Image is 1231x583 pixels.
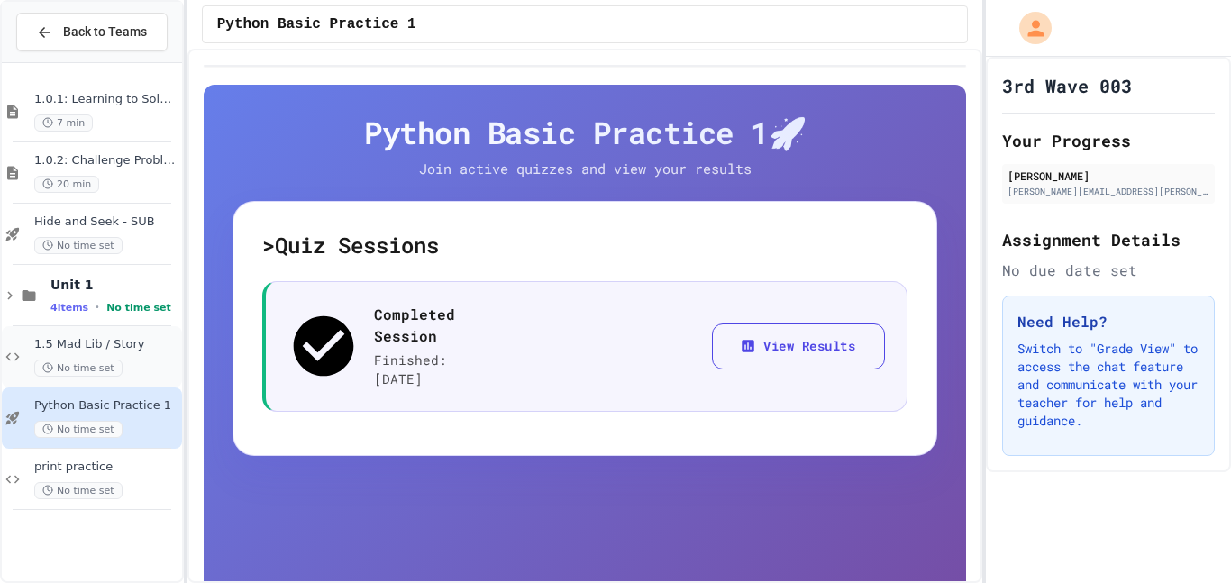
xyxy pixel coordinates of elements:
span: Hide and Seek - SUB [34,214,178,230]
div: [PERSON_NAME][EMAIL_ADDRESS][PERSON_NAME][DOMAIN_NAME] [1008,185,1209,198]
span: 1.0.1: Learning to Solve Hard Problems [34,92,178,107]
p: Finished: [DATE] [374,351,455,389]
span: 4 items [50,302,88,314]
div: [PERSON_NAME] [1008,168,1209,184]
p: Switch to "Grade View" to access the chat feature and communicate with your teacher for help and ... [1017,340,1199,430]
span: print practice [34,460,178,475]
span: No time set [34,237,123,254]
h5: > Quiz Sessions [262,231,908,260]
span: 1.5 Mad Lib / Story [34,337,178,352]
span: No time set [106,302,171,314]
span: Python Basic Practice 1 [217,14,416,35]
h2: Assignment Details [1002,227,1215,252]
span: Python Basic Practice 1 [34,398,178,414]
div: No due date set [1002,260,1215,281]
p: Completed Session [374,304,455,347]
span: • [96,300,99,314]
span: 20 min [34,176,99,193]
h3: Need Help? [1017,311,1199,332]
span: No time set [34,421,123,438]
span: No time set [34,482,123,499]
div: My Account [1000,7,1056,49]
span: 1.0.2: Challenge Problem - The Bridge [34,153,178,169]
h2: Your Progress [1002,128,1215,153]
button: View Results [712,323,885,369]
span: Unit 1 [50,277,178,293]
h4: Python Basic Practice 1 🚀 [233,114,938,151]
span: 7 min [34,114,93,132]
span: No time set [34,360,123,377]
span: Back to Teams [63,23,147,41]
h1: 3rd Wave 003 [1002,73,1132,98]
button: Back to Teams [16,13,168,51]
p: Join active quizzes and view your results [382,159,788,179]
